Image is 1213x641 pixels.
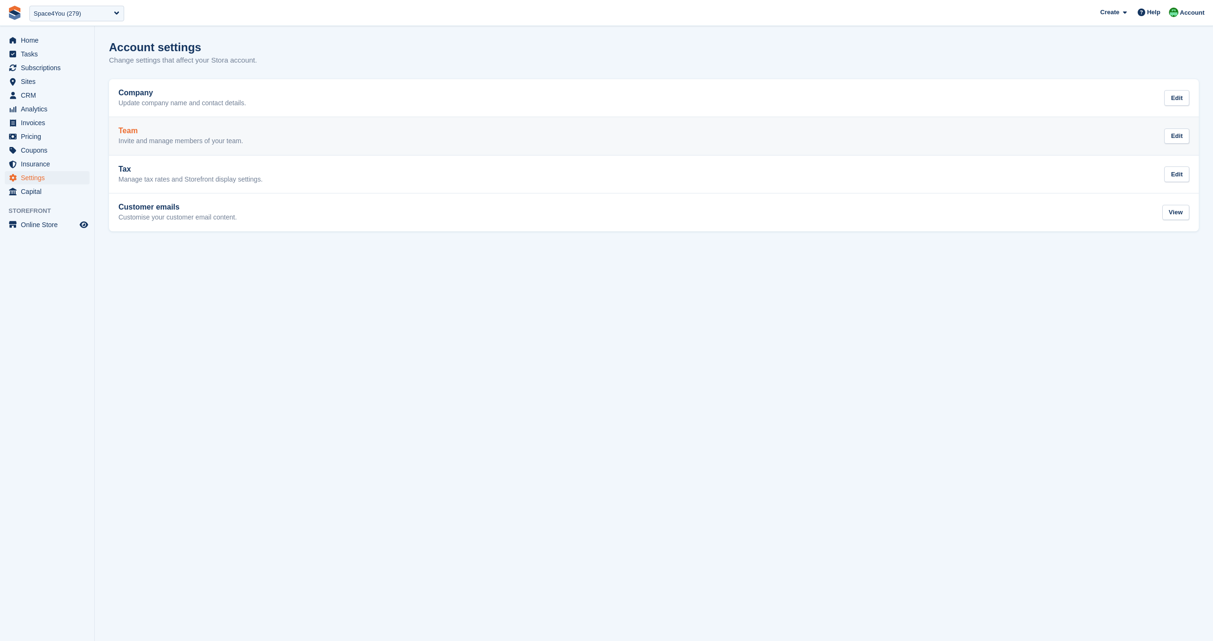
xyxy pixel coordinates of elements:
[5,75,90,88] a: menu
[1169,8,1178,17] img: Laura Carlisle
[21,61,78,74] span: Subscriptions
[21,130,78,143] span: Pricing
[5,157,90,171] a: menu
[109,117,1199,155] a: Team Invite and manage members of your team. Edit
[118,89,246,97] h2: Company
[118,213,237,222] p: Customise your customer email content.
[21,218,78,231] span: Online Store
[1162,205,1189,220] div: View
[21,116,78,129] span: Invoices
[118,203,237,211] h2: Customer emails
[109,193,1199,231] a: Customer emails Customise your customer email content. View
[5,171,90,184] a: menu
[118,99,246,108] p: Update company name and contact details.
[21,144,78,157] span: Coupons
[5,185,90,198] a: menu
[1164,166,1189,182] div: Edit
[118,165,263,174] h2: Tax
[5,144,90,157] a: menu
[118,175,263,184] p: Manage tax rates and Storefront display settings.
[1100,8,1119,17] span: Create
[21,157,78,171] span: Insurance
[5,218,90,231] a: menu
[109,55,257,66] p: Change settings that affect your Stora account.
[78,219,90,230] a: Preview store
[1164,90,1189,106] div: Edit
[109,41,201,54] h1: Account settings
[8,6,22,20] img: stora-icon-8386f47178a22dfd0bd8f6a31ec36ba5ce8667c1dd55bd0f319d3a0aa187defe.svg
[34,9,81,18] div: Space4You (279)
[5,116,90,129] a: menu
[1164,128,1189,144] div: Edit
[5,34,90,47] a: menu
[5,89,90,102] a: menu
[21,75,78,88] span: Sites
[21,89,78,102] span: CRM
[21,185,78,198] span: Capital
[21,47,78,61] span: Tasks
[1147,8,1160,17] span: Help
[118,127,243,135] h2: Team
[109,156,1199,193] a: Tax Manage tax rates and Storefront display settings. Edit
[109,79,1199,117] a: Company Update company name and contact details. Edit
[9,206,94,216] span: Storefront
[5,102,90,116] a: menu
[5,61,90,74] a: menu
[21,102,78,116] span: Analytics
[5,130,90,143] a: menu
[21,34,78,47] span: Home
[21,171,78,184] span: Settings
[5,47,90,61] a: menu
[118,137,243,146] p: Invite and manage members of your team.
[1180,8,1204,18] span: Account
